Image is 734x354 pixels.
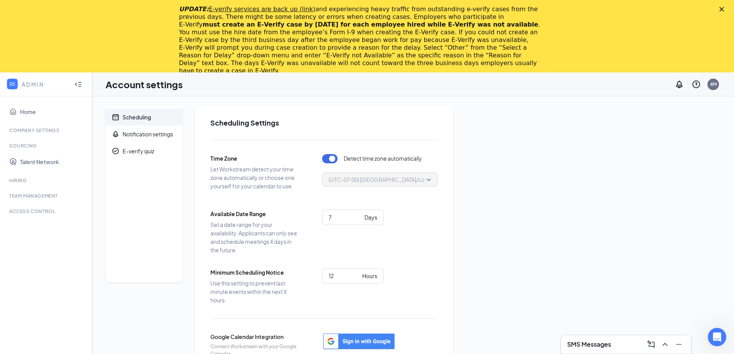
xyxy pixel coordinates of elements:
span: Time Zone [210,154,299,163]
span: Available Date Range [210,210,299,218]
svg: Minimize [674,340,684,349]
span: Use this setting to prevent last minute events within the next X hours. [210,279,299,304]
div: Hiring [9,177,84,184]
span: Set a date range for your availability. Applicants can only see and schedule meetings X days in t... [210,220,299,254]
button: Minimize [673,338,685,351]
svg: Notifications [675,80,684,89]
svg: Bell [112,130,119,138]
svg: Collapse [74,81,82,88]
svg: QuestionInfo [692,80,701,89]
a: CheckmarkCircleE-verify quiz [106,143,183,159]
a: CalendarScheduling [106,109,183,126]
div: and experiencing heavy traffic from outstanding e-verify cases from the previous days. There migh... [179,5,543,75]
button: ComposeMessage [645,338,657,351]
button: ChevronUp [659,338,671,351]
span: Google Calendar Integration [210,332,299,341]
iframe: Intercom live chat [708,328,726,346]
span: Let Workstream detect your time zone automatically or choose one yourself for your calendar to use. [210,165,299,190]
h2: Scheduling Settings [210,118,438,128]
svg: ChevronUp [660,340,670,349]
a: Home [20,104,86,119]
div: Close [719,7,727,12]
h3: SMS Messages [567,340,611,349]
div: Access control [9,208,84,215]
span: Detect time zone automatically [344,154,422,163]
svg: ComposeMessage [647,340,656,349]
div: Notification settings [123,130,173,138]
b: must create an E‑Verify case by [DATE] for each employee hired while E‑Verify was not available [203,21,538,28]
a: Talent Network [20,154,86,169]
svg: Calendar [112,113,119,121]
i: UPDATE: [179,5,316,13]
div: Days [364,213,377,221]
svg: WorkstreamLogo [8,80,16,88]
h1: Account settings [106,78,183,91]
a: BellNotification settings [106,126,183,143]
div: 4M [710,81,717,87]
svg: CheckmarkCircle [112,147,119,155]
div: Sourcing [9,143,84,149]
div: Team Management [9,193,84,199]
div: Hours [362,272,377,280]
div: Scheduling [123,113,151,121]
div: E-verify quiz [123,147,154,155]
a: E-verify services are back up (link) [209,5,316,13]
span: (UTC-07:00) [GEOGRAPHIC_DATA]/Los_Angeles - Pacific Time [329,174,485,185]
div: Company Settings [9,127,84,134]
div: ADMIN [22,81,67,88]
span: Minimum Scheduling Notice [210,268,299,277]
